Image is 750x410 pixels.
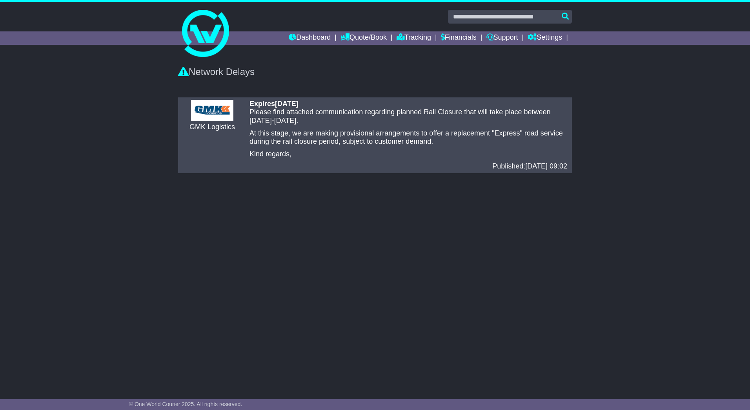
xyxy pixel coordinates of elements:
a: Tracking [397,31,431,45]
div: Expires [249,100,567,108]
div: Network Delays [178,66,572,78]
p: Kind regards, [249,150,567,159]
a: Quote/Book [340,31,387,45]
p: At this stage, we are making provisional arrangements to offer a replacement "Express" road servi... [249,129,567,146]
a: Dashboard [289,31,331,45]
p: Please find attached communication regarding planned Rail Closure that will take place between [D... [249,108,567,125]
a: Settings [528,31,562,45]
a: Financials [441,31,477,45]
div: GMK Logistics [183,123,242,132]
span: © One World Courier 2025. All rights reserved. [129,401,242,407]
img: CarrierLogo [191,100,233,121]
span: [DATE] 09:02 [525,162,567,170]
a: Support [486,31,518,45]
span: [DATE] [275,100,299,108]
div: Published: [249,162,567,171]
